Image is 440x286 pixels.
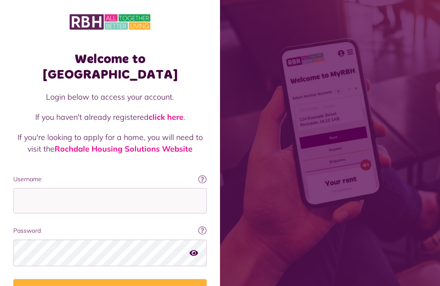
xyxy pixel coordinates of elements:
img: MyRBH [70,13,150,31]
a: click here [149,112,183,122]
p: If you haven't already registered . [13,111,207,123]
a: Rochdale Housing Solutions Website [55,144,192,154]
p: If you're looking to apply for a home, you will need to visit the [13,131,207,155]
label: Username [13,175,207,184]
h1: Welcome to [GEOGRAPHIC_DATA] [13,52,207,82]
label: Password [13,226,207,235]
p: Login below to access your account. [13,91,207,103]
